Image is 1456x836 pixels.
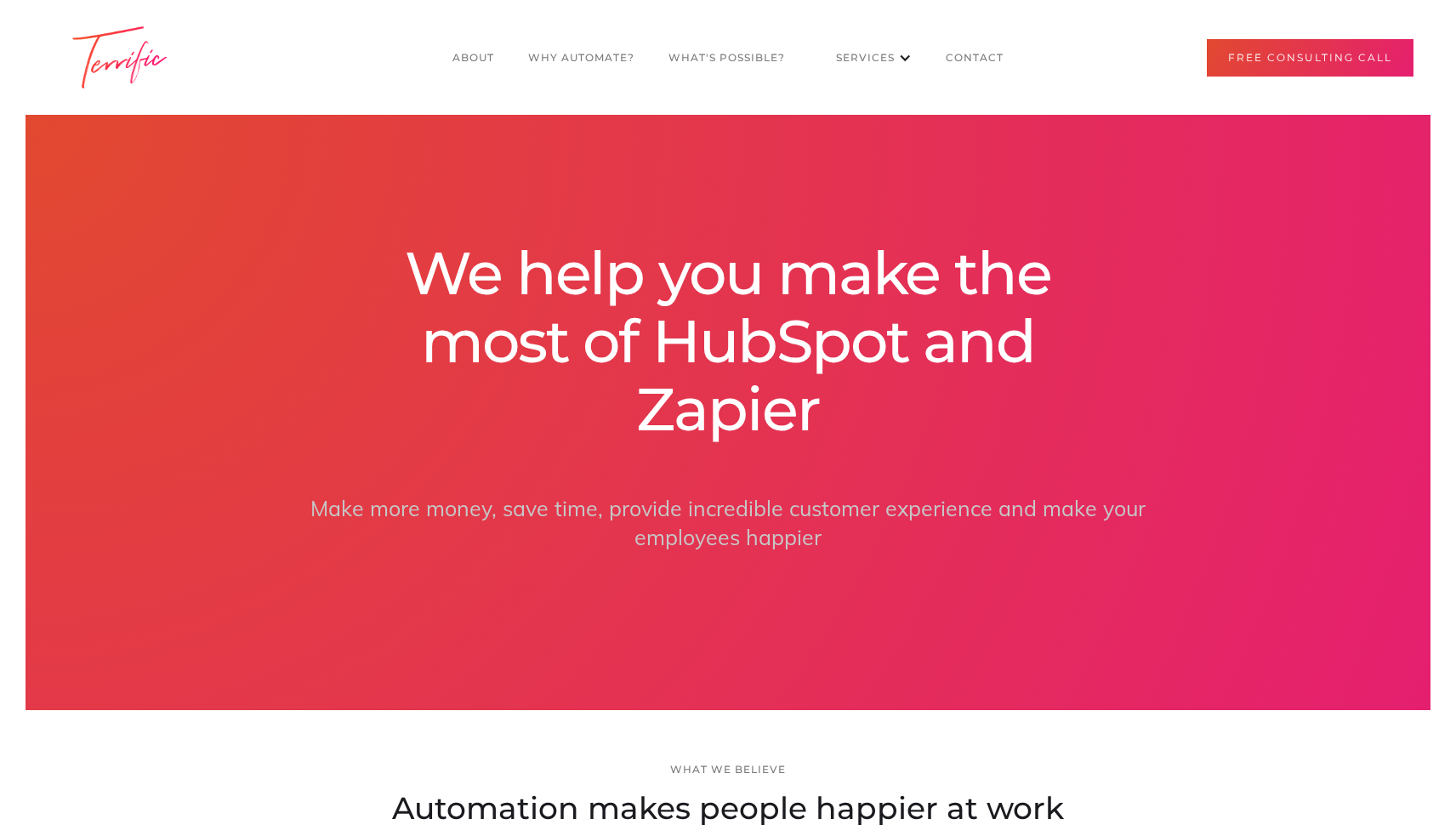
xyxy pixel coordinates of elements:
a: home [43,26,196,89]
a: Services [819,42,895,74]
div: Free Consulting Call [1228,49,1392,66]
div: Make more money, save time, provide incredible customer experience and make your employees happier [292,494,1164,552]
a: What's POssible? [651,42,802,74]
a: Free Consulting Call [1207,39,1413,77]
a: About [435,42,511,74]
div: Services [802,25,929,91]
img: Terrific Logo [43,26,196,89]
div: What we believe [340,761,1116,778]
div: We help you make the most of HubSpot and Zapier [335,239,1120,443]
a: CONTACT [929,42,1021,74]
a: Why Automate? [511,42,651,74]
